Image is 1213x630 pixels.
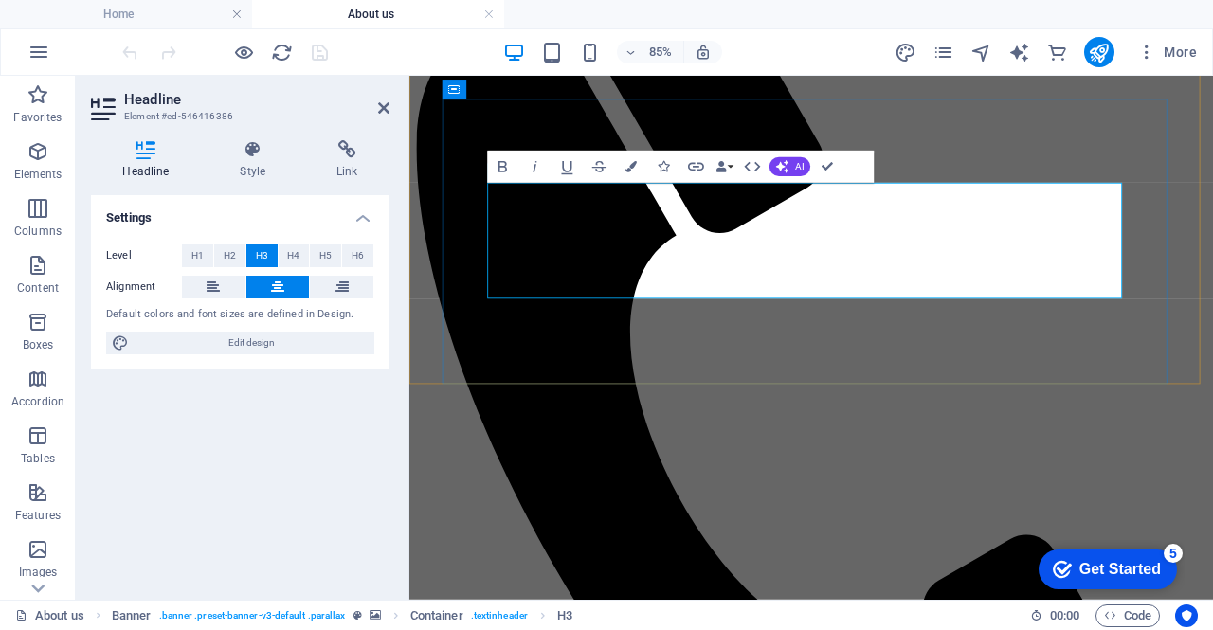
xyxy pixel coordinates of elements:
p: Content [17,280,59,296]
span: H6 [352,244,364,267]
p: Columns [14,224,62,239]
button: Underline (Ctrl+U) [552,151,582,183]
span: Click to select. Double-click to edit [112,604,152,627]
button: 85% [617,41,684,63]
h4: Settings [91,195,389,229]
span: AI [795,162,804,171]
div: Get Started 5 items remaining, 0% complete [15,9,154,49]
button: H3 [246,244,278,267]
h4: Style [208,140,305,180]
button: Strikethrough [584,151,614,183]
span: Code [1104,604,1151,627]
p: Accordion [11,394,64,409]
h4: About us [252,4,504,25]
button: H2 [214,244,245,267]
span: H5 [319,244,332,267]
label: Level [106,244,182,267]
span: More [1137,43,1197,62]
i: Commerce [1046,42,1068,63]
button: design [895,41,917,63]
button: Confirm (Ctrl+⏎) [812,151,842,183]
i: This element is a customizable preset [353,610,362,621]
button: HTML [737,151,768,183]
button: text_generator [1008,41,1031,63]
button: H1 [182,244,213,267]
button: commerce [1046,41,1069,63]
i: Navigator [970,42,992,63]
label: Alignment [106,276,182,298]
h6: 85% [645,41,676,63]
nav: breadcrumb [112,604,572,627]
i: Pages (Ctrl+Alt+S) [932,42,954,63]
button: pages [932,41,955,63]
span: : [1063,608,1066,622]
button: publish [1084,37,1114,67]
span: Edit design [135,332,369,354]
button: H4 [279,244,310,267]
div: Default colors and font sizes are defined in Design. [106,307,374,323]
p: Elements [14,167,63,182]
button: Data Bindings [713,151,735,183]
span: Click to select. Double-click to edit [410,604,463,627]
button: Edit design [106,332,374,354]
span: 00 00 [1050,604,1079,627]
h4: Link [305,140,389,180]
button: H5 [310,244,341,267]
span: Click to select. Double-click to edit [557,604,572,627]
button: navigator [970,41,993,63]
p: Boxes [23,337,54,352]
i: Publish [1088,42,1110,63]
button: Code [1095,604,1160,627]
h6: Session time [1030,604,1080,627]
span: H1 [191,244,204,267]
button: Bold (Ctrl+B) [487,151,517,183]
i: Design (Ctrl+Alt+Y) [895,42,916,63]
span: . textinheader [471,604,528,627]
button: Italic (Ctrl+I) [519,151,550,183]
button: Usercentrics [1175,604,1198,627]
h3: Element #ed-546416386 [124,108,352,125]
p: Features [15,508,61,523]
span: H4 [287,244,299,267]
i: Reload page [271,42,293,63]
span: H3 [256,244,268,267]
p: Favorites [13,110,62,125]
h2: Headline [124,91,389,108]
button: H6 [342,244,373,267]
i: On resize automatically adjust zoom level to fit chosen device. [695,44,712,61]
div: Get Started [56,21,137,38]
button: AI [769,157,810,176]
p: Images [19,565,58,580]
button: Click here to leave preview mode and continue editing [232,41,255,63]
a: Click to cancel selection. Double-click to open Pages [15,604,84,627]
div: 5 [140,4,159,23]
button: reload [270,41,293,63]
span: H2 [224,244,236,267]
h4: Headline [91,140,208,180]
button: Icons [648,151,679,183]
i: AI Writer [1008,42,1030,63]
span: . banner .preset-banner-v3-default .parallax [159,604,346,627]
button: Link [680,151,711,183]
i: This element contains a background [370,610,381,621]
button: More [1130,37,1204,67]
p: Tables [21,451,55,466]
button: Colors [616,151,646,183]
